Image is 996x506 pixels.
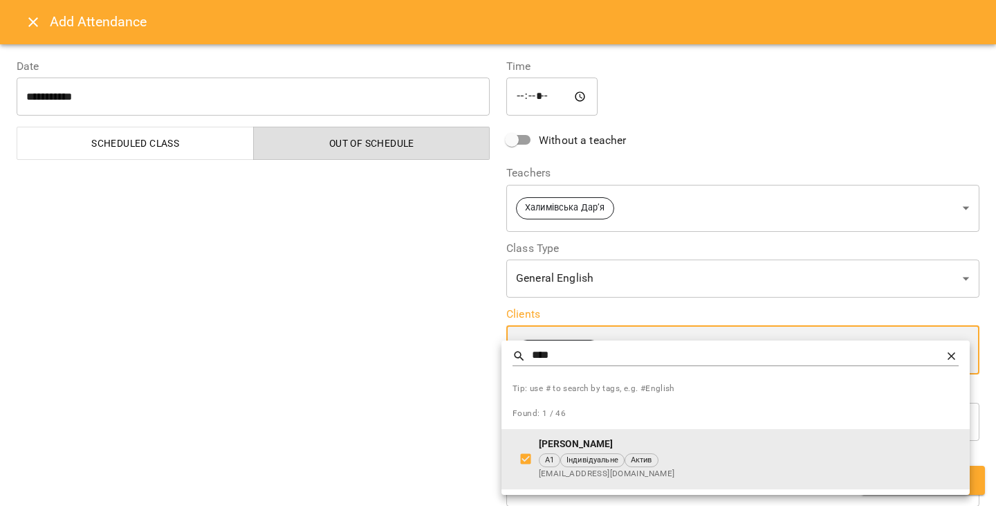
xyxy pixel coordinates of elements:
[513,408,566,418] span: Found: 1 / 46
[539,455,560,467] span: А1
[539,437,959,451] p: [PERSON_NAME]
[561,455,624,467] span: Індивідуальне
[625,455,658,467] span: Актив
[513,382,959,396] span: Tip: use # to search by tags, e.g. #English
[539,467,959,481] span: [EMAIL_ADDRESS][DOMAIN_NAME]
